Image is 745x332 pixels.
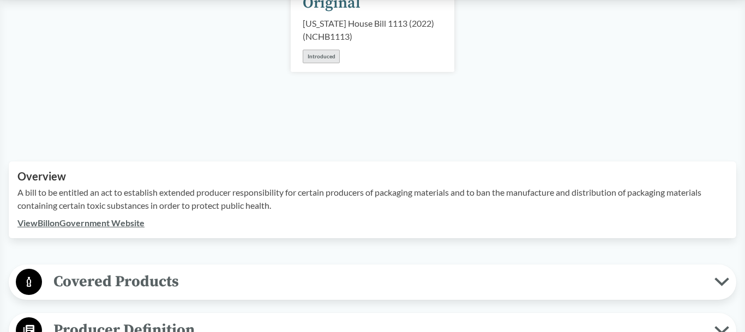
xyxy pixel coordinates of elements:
div: Introduced [303,50,340,63]
p: A bill to be entitled an act to establish extended producer responsibility for certain producers ... [17,186,728,212]
h2: Overview [17,170,728,183]
a: ViewBillonGovernment Website [17,218,145,228]
span: Covered Products [42,269,714,294]
button: Covered Products [13,268,732,296]
div: [US_STATE] House Bill 1113 (2022) ( NCHB1113 ) [303,17,442,43]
